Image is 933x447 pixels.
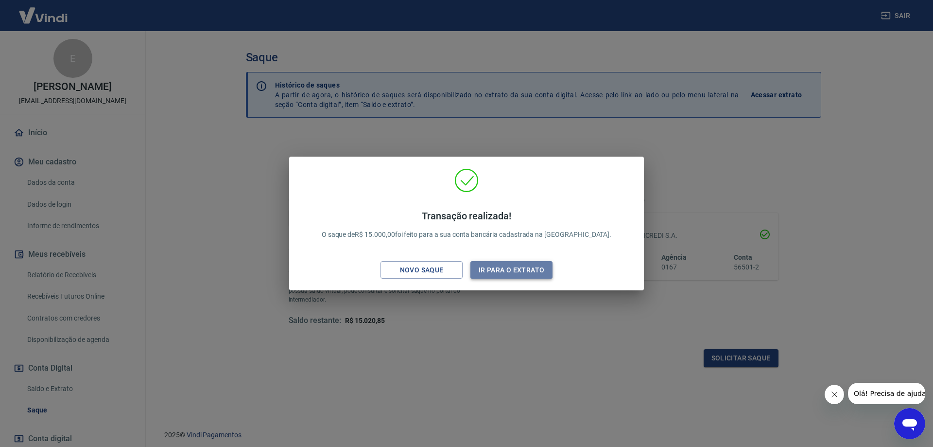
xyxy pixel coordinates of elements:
button: Ir para o extrato [470,261,553,279]
iframe: Mensagem da empresa [848,383,925,404]
button: Novo saque [380,261,463,279]
h4: Transação realizada! [322,210,612,222]
iframe: Fechar mensagem [825,385,844,404]
div: Novo saque [388,264,455,276]
iframe: Botão para abrir a janela de mensagens [894,408,925,439]
span: Olá! Precisa de ajuda? [6,7,82,15]
p: O saque de R$ 15.000,00 foi feito para a sua conta bancária cadastrada na [GEOGRAPHIC_DATA]. [322,210,612,240]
